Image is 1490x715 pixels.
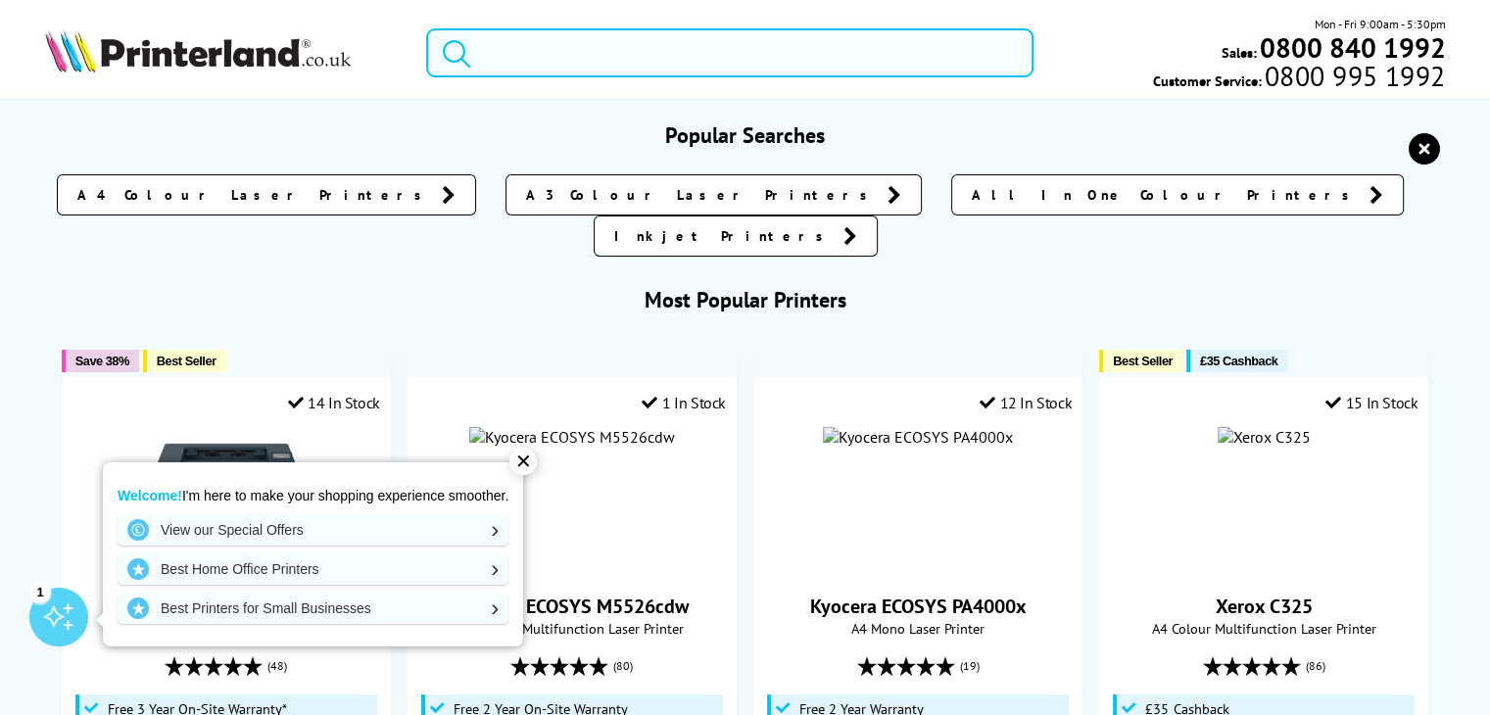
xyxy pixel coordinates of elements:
a: All In One Colour Printers [951,174,1404,215]
span: Customer Service: [1153,67,1445,90]
span: (19) [960,647,980,685]
a: Best Home Office Printers [118,553,508,585]
img: Xerox C325 [1218,427,1311,447]
span: (86) [1306,647,1325,685]
button: Best Seller [143,350,226,372]
span: (80) [613,647,633,685]
span: Mon - Fri 9:00am - 5:30pm [1314,15,1445,33]
a: Inkjet Printers [594,215,878,257]
button: Best Seller [1099,350,1182,372]
span: A4 Mono Laser Printer [764,619,1072,638]
img: Printerland Logo [45,29,351,72]
button: Save 38% [62,350,139,372]
a: 0800 840 1992 [1256,38,1445,57]
span: (48) [267,647,287,685]
img: Xerox B230 [153,427,300,574]
button: £35 Cashback [1186,350,1287,372]
h3: Most Popular Printers [45,286,1446,313]
a: Kyocera ECOSYS PA4000x [810,594,1027,619]
div: 1 [29,581,51,602]
img: Kyocera ECOSYS M5526cdw [469,427,675,447]
span: Sales: [1221,43,1256,62]
a: A4 Colour Laser Printers [57,174,476,215]
span: All In One Colour Printers [972,185,1360,205]
span: A3 Colour Laser Printers [526,185,878,205]
a: Printerland Logo [45,29,402,76]
span: 0800 995 1992 [1262,67,1445,85]
div: 12 In Stock [980,393,1072,412]
span: £35 Cashback [1200,354,1277,368]
p: I'm here to make your shopping experience smoother. [118,487,508,504]
span: Best Seller [1113,354,1173,368]
span: Best Seller [157,354,216,368]
h3: Popular Searches [45,121,1446,149]
span: Save 38% [75,354,129,368]
a: A3 Colour Laser Printers [505,174,922,215]
a: Xerox C325 [1216,594,1313,619]
span: A4 Colour Laser Printers [77,185,432,205]
div: 1 In Stock [642,393,726,412]
div: 15 In Stock [1325,393,1418,412]
a: View our Special Offers [118,514,508,546]
a: Kyocera ECOSYS M5526cdw [455,594,689,619]
a: Best Printers for Small Businesses [118,593,508,624]
div: ✕ [509,448,537,475]
img: Kyocera ECOSYS PA4000x [823,427,1013,447]
b: 0800 840 1992 [1259,29,1445,66]
div: 14 In Stock [288,393,380,412]
span: A4 Colour Multifunction Laser Printer [1110,619,1418,638]
strong: Welcome! [118,488,182,503]
span: Inkjet Printers [614,226,834,246]
span: A4 Colour Multifunction Laser Printer [418,619,726,638]
input: Search product or br [426,28,1033,77]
